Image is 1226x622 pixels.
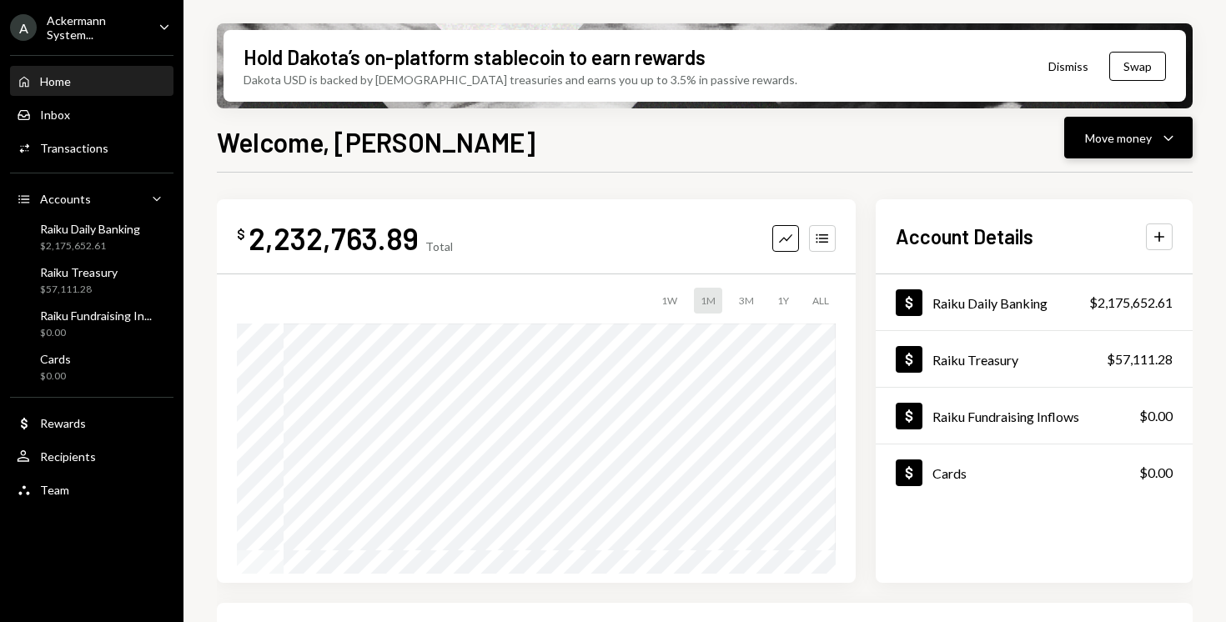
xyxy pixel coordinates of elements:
[10,260,173,300] a: Raiku Treasury$57,111.28
[244,71,797,88] div: Dakota USD is backed by [DEMOGRAPHIC_DATA] treasuries and earns you up to 3.5% in passive rewards.
[10,14,37,41] div: A
[732,288,761,314] div: 3M
[40,265,118,279] div: Raiku Treasury
[932,409,1079,424] div: Raiku Fundraising Inflows
[1085,129,1152,147] div: Move money
[237,226,245,243] div: $
[10,441,173,471] a: Recipients
[40,369,71,384] div: $0.00
[10,133,173,163] a: Transactions
[1028,47,1109,86] button: Dismiss
[40,352,71,366] div: Cards
[40,283,118,297] div: $57,111.28
[40,74,71,88] div: Home
[806,288,836,314] div: ALL
[1089,293,1173,313] div: $2,175,652.61
[10,183,173,213] a: Accounts
[932,295,1048,311] div: Raiku Daily Banking
[217,125,535,158] h1: Welcome, [PERSON_NAME]
[40,308,152,323] div: Raiku Fundraising In...
[876,274,1193,330] a: Raiku Daily Banking$2,175,652.61
[1107,349,1173,369] div: $57,111.28
[40,449,96,464] div: Recipients
[40,483,69,497] div: Team
[10,347,173,387] a: Cards$0.00
[1139,463,1173,483] div: $0.00
[425,239,453,253] div: Total
[896,223,1033,250] h2: Account Details
[10,474,173,504] a: Team
[694,288,722,314] div: 1M
[10,303,173,344] a: Raiku Fundraising In...$0.00
[10,99,173,129] a: Inbox
[40,108,70,122] div: Inbox
[932,352,1018,368] div: Raiku Treasury
[1139,406,1173,426] div: $0.00
[932,465,967,481] div: Cards
[40,141,108,155] div: Transactions
[655,288,684,314] div: 1W
[10,66,173,96] a: Home
[1064,117,1193,158] button: Move money
[40,416,86,430] div: Rewards
[1109,52,1166,81] button: Swap
[40,192,91,206] div: Accounts
[47,13,145,42] div: Ackermann System...
[876,331,1193,387] a: Raiku Treasury$57,111.28
[40,326,152,340] div: $0.00
[40,239,140,253] div: $2,175,652.61
[40,222,140,236] div: Raiku Daily Banking
[10,408,173,438] a: Rewards
[249,219,419,257] div: 2,232,763.89
[771,288,796,314] div: 1Y
[876,444,1193,500] a: Cards$0.00
[876,388,1193,444] a: Raiku Fundraising Inflows$0.00
[10,217,173,257] a: Raiku Daily Banking$2,175,652.61
[244,43,706,71] div: Hold Dakota’s on-platform stablecoin to earn rewards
